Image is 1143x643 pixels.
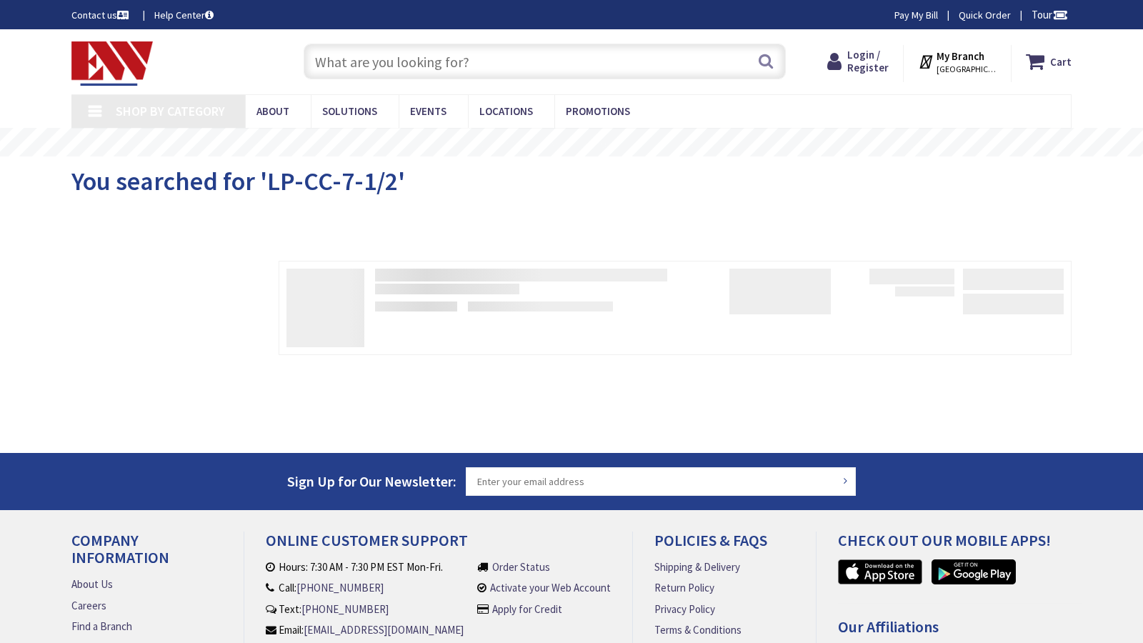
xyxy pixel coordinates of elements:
a: Terms & Conditions [654,622,742,637]
a: Careers [71,598,106,613]
span: Locations [479,104,533,118]
span: Promotions [566,104,630,118]
span: Sign Up for Our Newsletter: [287,472,456,490]
span: About [256,104,289,118]
a: Return Policy [654,580,714,595]
a: Help Center [154,8,214,22]
a: Privacy Policy [654,602,715,617]
li: Text: [266,602,464,617]
rs-layer: Free Same Day Pickup at 19 Locations [454,135,715,151]
li: Email: [266,622,464,637]
a: About Us [71,577,113,592]
h4: Check out Our Mobile Apps! [838,532,1082,559]
a: Cart [1026,49,1072,74]
input: What are you looking for? [304,44,786,79]
a: Find a Branch [71,619,132,634]
a: Login / Register [827,49,889,74]
a: Contact us [71,8,131,22]
h4: Policies & FAQs [654,532,794,559]
a: Order Status [492,559,550,574]
span: Events [410,104,446,118]
span: Login / Register [847,48,889,74]
a: Pay My Bill [894,8,938,22]
span: Tour [1032,8,1068,21]
a: [PHONE_NUMBER] [301,602,389,617]
a: [EMAIL_ADDRESS][DOMAIN_NAME] [304,622,464,637]
strong: Cart [1050,49,1072,74]
input: Enter your email address [466,467,856,496]
div: My Branch [GEOGRAPHIC_DATA], [GEOGRAPHIC_DATA] [918,49,997,74]
li: Call: [266,580,464,595]
a: Activate your Web Account [490,580,611,595]
h4: Online Customer Support [266,532,610,559]
span: [GEOGRAPHIC_DATA], [GEOGRAPHIC_DATA] [937,64,997,75]
h4: Company Information [71,532,222,577]
a: Quick Order [959,8,1011,22]
span: Solutions [322,104,377,118]
span: You searched for 'LP-CC-7-1/2' [71,165,405,197]
strong: My Branch [937,49,984,63]
span: Shop By Category [116,103,225,119]
a: Apply for Credit [492,602,562,617]
a: [PHONE_NUMBER] [296,580,384,595]
a: Shipping & Delivery [654,559,740,574]
li: Hours: 7:30 AM - 7:30 PM EST Mon-Fri. [266,559,464,574]
img: Electrical Wholesalers, Inc. [71,41,153,86]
